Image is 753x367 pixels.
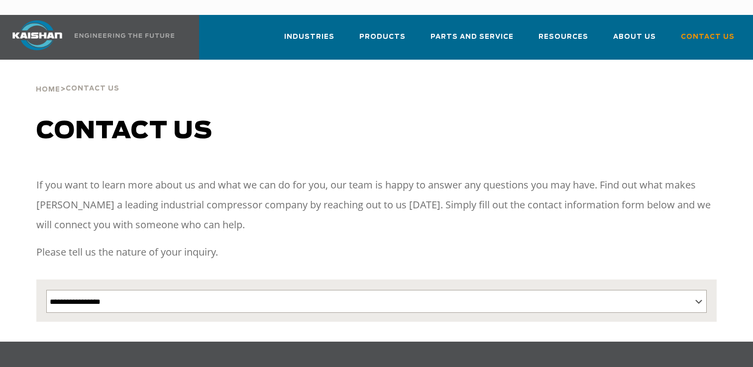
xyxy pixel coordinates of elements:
[613,24,656,58] a: About Us
[681,31,735,43] span: Contact Us
[36,87,60,93] span: Home
[430,24,514,58] a: Parts and Service
[538,24,588,58] a: Resources
[284,24,334,58] a: Industries
[538,31,588,43] span: Resources
[36,60,119,97] div: >
[613,31,656,43] span: About Us
[359,31,406,43] span: Products
[359,24,406,58] a: Products
[36,175,717,235] p: If you want to learn more about us and what we can do for you, our team is happy to answer any qu...
[36,85,60,93] a: Home
[75,33,174,38] img: Engineering the future
[681,24,735,58] a: Contact Us
[36,242,717,262] p: Please tell us the nature of your inquiry.
[36,119,213,143] span: Contact us
[284,31,334,43] span: Industries
[66,86,119,92] span: Contact Us
[430,31,514,43] span: Parts and Service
